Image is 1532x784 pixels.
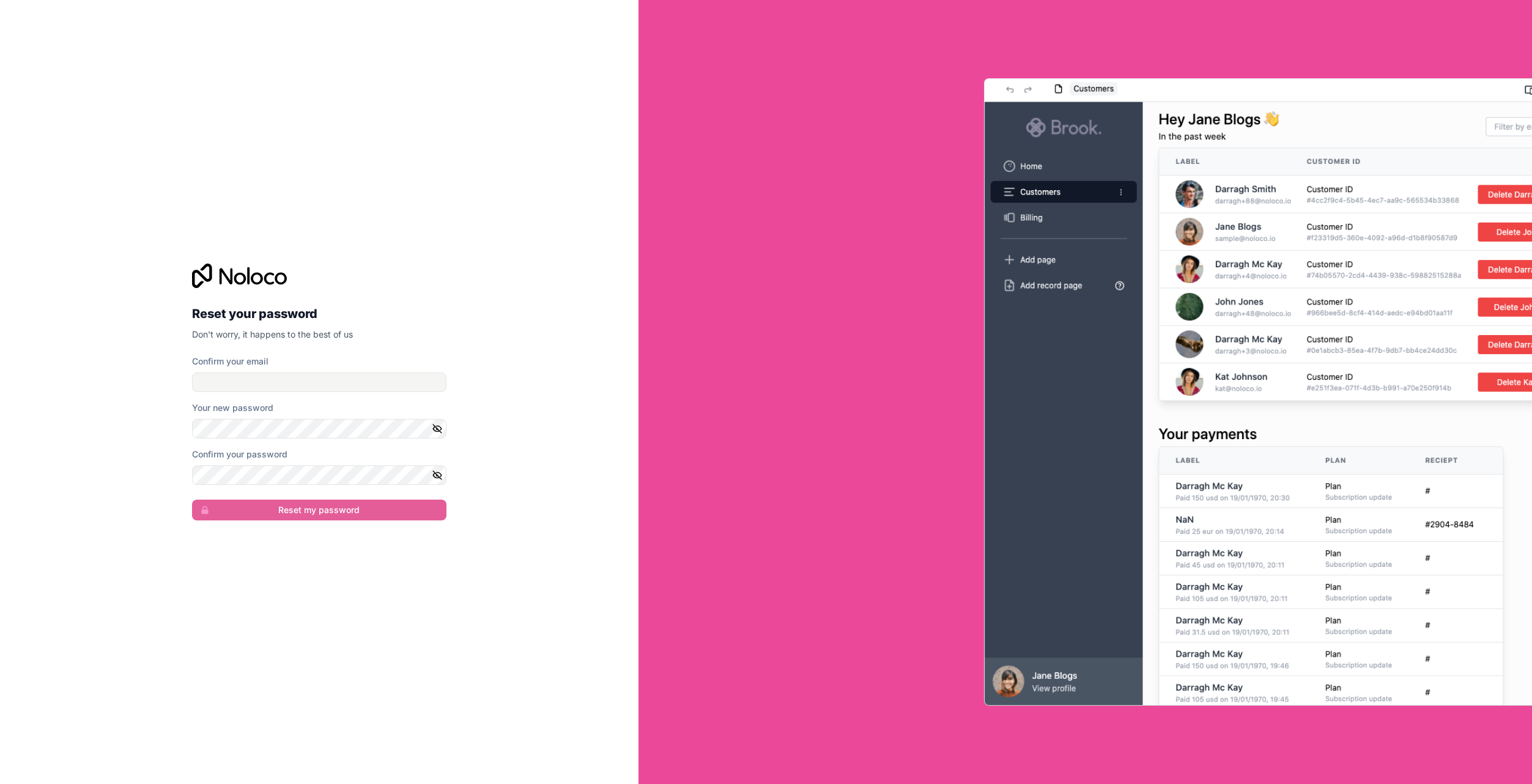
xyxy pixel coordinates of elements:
p: Don't worry, it happens to the best of us [192,328,446,341]
h2: Reset your password [192,303,446,325]
input: Password [192,419,446,438]
label: Confirm your email [192,355,268,368]
input: Email address [192,372,446,392]
label: Confirm your password [192,448,287,460]
button: Reset my password [192,500,446,520]
input: Confirm password [192,465,446,485]
label: Your new password [192,402,273,414]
